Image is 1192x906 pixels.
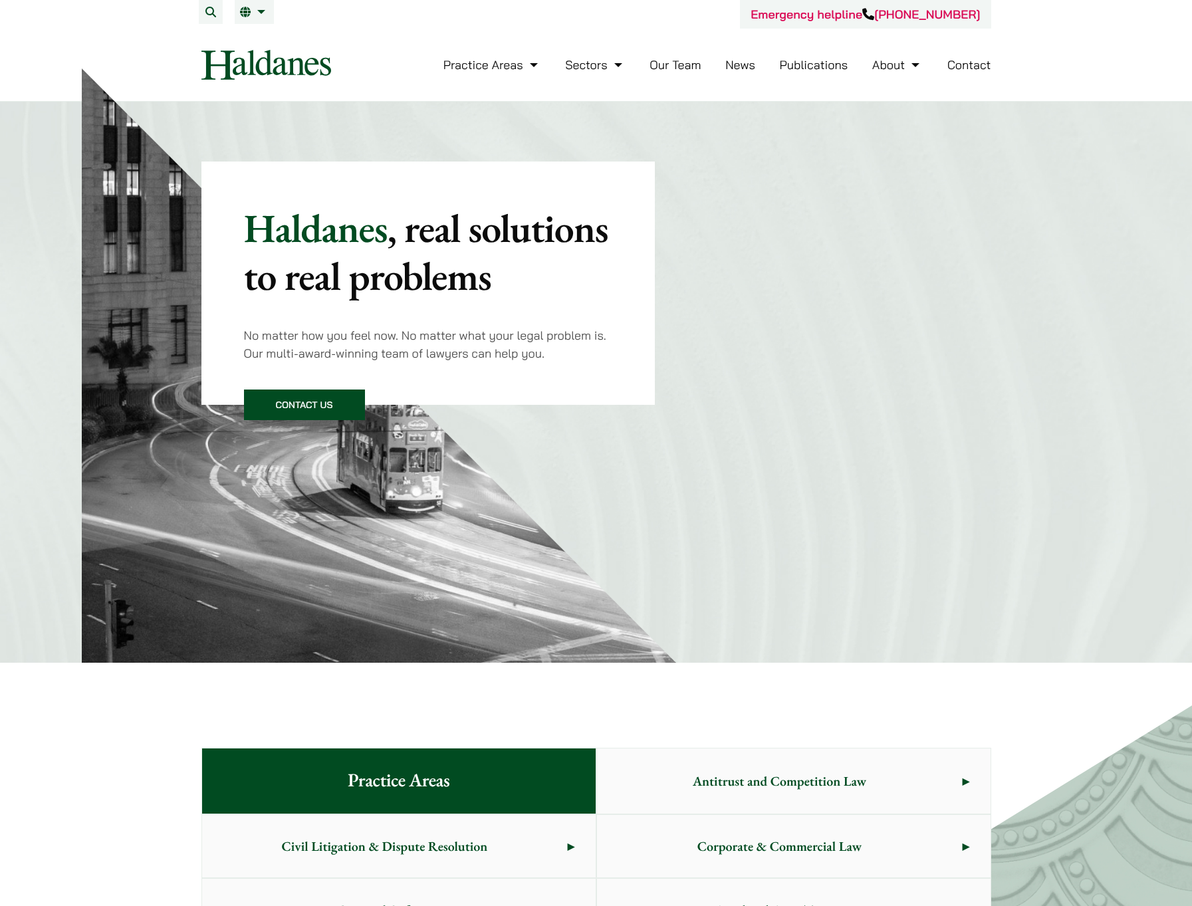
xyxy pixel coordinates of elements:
[202,815,568,877] span: Civil Litigation & Dispute Resolution
[597,750,963,812] span: Antitrust and Competition Law
[650,57,701,72] a: Our Team
[751,7,980,22] a: Emergency helpline[PHONE_NUMBER]
[244,390,365,420] a: Contact Us
[202,815,596,877] a: Civil Litigation & Dispute Resolution
[244,204,613,300] p: Haldanes
[947,57,991,72] a: Contact
[872,57,923,72] a: About
[780,57,848,72] a: Publications
[244,202,608,302] mark: , real solutions to real problems
[565,57,625,72] a: Sectors
[326,748,471,814] span: Practice Areas
[597,748,991,814] a: Antitrust and Competition Law
[443,57,541,72] a: Practice Areas
[244,326,613,362] p: No matter how you feel now. No matter what your legal problem is. Our multi-award-winning team of...
[725,57,755,72] a: News
[597,815,963,877] span: Corporate & Commercial Law
[597,815,991,877] a: Corporate & Commercial Law
[240,7,269,17] a: EN
[201,50,331,80] img: Logo of Haldanes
